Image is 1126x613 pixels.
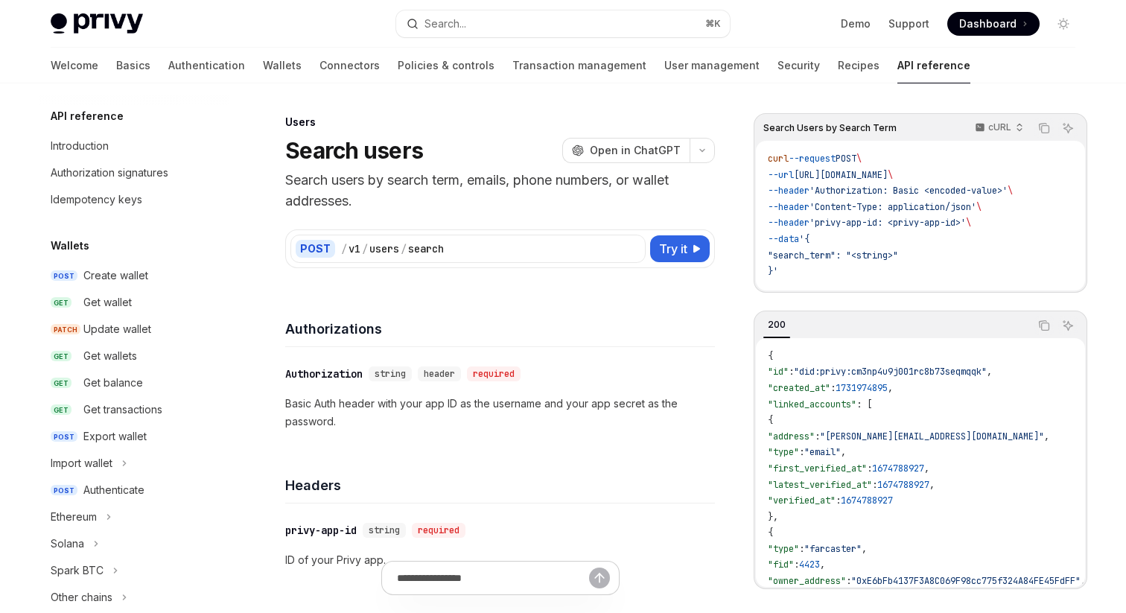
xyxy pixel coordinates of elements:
[39,530,229,557] button: Toggle Solana section
[401,241,407,256] div: /
[820,431,1044,442] span: "[PERSON_NAME][EMAIL_ADDRESS][DOMAIN_NAME]"
[83,347,137,365] div: Get wallets
[659,240,687,258] span: Try it
[39,262,229,289] a: POSTCreate wallet
[768,479,872,491] span: "latest_verified_at"
[794,559,799,571] span: :
[768,463,867,474] span: "first_verified_at"
[705,18,721,30] span: ⌘ K
[424,15,466,33] div: Search...
[947,12,1040,36] a: Dashboard
[809,185,1008,197] span: 'Authorization: Basic <encoded-value>'
[51,191,142,209] div: Idempotency keys
[768,185,809,197] span: --header
[285,523,357,538] div: privy-app-id
[777,48,820,83] a: Security
[768,398,856,410] span: "linked_accounts"
[768,217,809,229] span: --header
[872,479,877,491] span: :
[408,241,444,256] div: search
[841,16,871,31] a: Demo
[39,396,229,423] a: GETGet transactions
[51,237,89,255] h5: Wallets
[830,382,836,394] span: :
[888,169,893,181] span: \
[285,319,715,339] h4: Authorizations
[1034,118,1054,138] button: Copy the contents from the code block
[398,48,494,83] a: Policies & controls
[51,270,77,282] span: POST
[424,368,455,380] span: header
[888,382,893,394] span: ,
[1034,316,1054,335] button: Copy the contents from the code block
[768,414,773,426] span: {
[467,366,521,381] div: required
[929,479,935,491] span: ,
[51,137,109,155] div: Introduction
[51,324,80,335] span: PATCH
[1044,431,1049,442] span: ,
[83,401,162,419] div: Get transactions
[768,250,898,261] span: "search_term": "<string>"
[51,107,124,125] h5: API reference
[768,446,799,458] span: "type"
[39,584,229,611] button: Toggle Other chains section
[768,559,794,571] span: "fid"
[763,122,897,134] span: Search Users by Search Term
[768,511,778,523] span: },
[841,495,893,506] span: 1674788927
[768,495,836,506] span: "verified_at"
[768,366,789,378] span: "id"
[319,48,380,83] a: Connectors
[924,463,929,474] span: ,
[799,543,804,555] span: :
[51,454,112,472] div: Import wallet
[794,366,987,378] span: "did:privy:cm3np4u9j001rc8b73seqmqqk"
[799,446,804,458] span: :
[589,568,610,588] button: Send message
[867,463,872,474] span: :
[396,10,730,37] button: Open search
[83,428,147,445] div: Export wallet
[804,446,841,458] span: "email"
[763,316,790,334] div: 200
[888,16,929,31] a: Support
[168,48,245,83] a: Authentication
[836,495,841,506] span: :
[897,48,970,83] a: API reference
[815,431,820,442] span: :
[976,201,982,213] span: \
[362,241,368,256] div: /
[51,588,112,606] div: Other chains
[83,293,132,311] div: Get wallet
[285,137,423,164] h1: Search users
[1052,12,1075,36] button: Toggle dark mode
[51,164,168,182] div: Authorization signatures
[51,351,71,362] span: GET
[116,48,150,83] a: Basics
[768,382,830,394] span: "created_at"
[39,159,229,186] a: Authorization signatures
[51,485,77,496] span: POST
[39,450,229,477] button: Toggle Import wallet section
[39,504,229,530] button: Toggle Ethereum section
[877,479,929,491] span: 1674788927
[856,153,862,165] span: \
[799,559,820,571] span: 4423
[1058,118,1078,138] button: Ask AI
[836,382,888,394] span: 1731974895
[799,233,809,245] span: '{
[51,297,71,308] span: GET
[51,431,77,442] span: POST
[296,240,335,258] div: POST
[285,366,363,381] div: Authorization
[768,153,789,165] span: curl
[664,48,760,83] a: User management
[83,267,148,285] div: Create wallet
[967,115,1030,141] button: cURL
[39,557,229,584] button: Toggle Spark BTC section
[39,343,229,369] a: GETGet wallets
[83,374,143,392] div: Get balance
[562,138,690,163] button: Open in ChatGPT
[809,217,966,229] span: 'privy-app-id: <privy-app-id>'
